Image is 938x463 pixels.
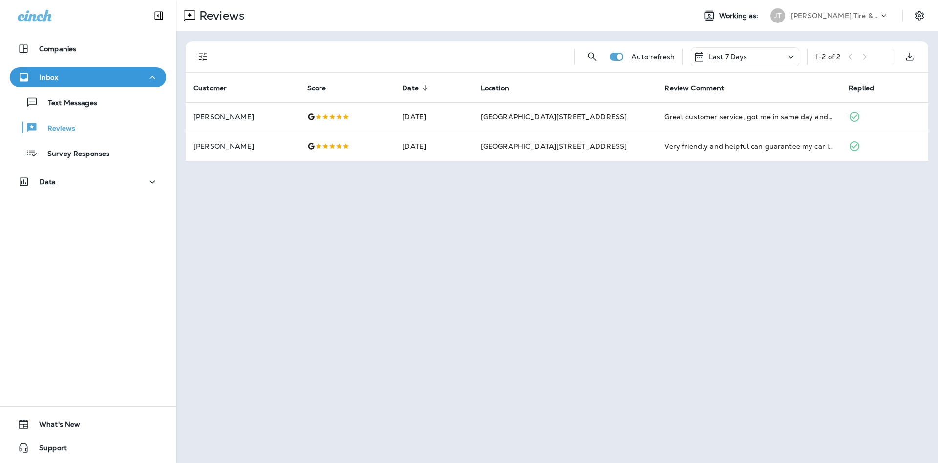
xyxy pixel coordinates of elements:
[193,142,292,150] p: [PERSON_NAME]
[481,84,509,92] span: Location
[193,84,239,92] span: Customer
[10,438,166,458] button: Support
[664,141,833,151] div: Very friendly and helpful can guarantee my car is in good hands. Thank you Jensen Tire and Auto
[10,143,166,163] button: Survey Responses
[394,132,472,161] td: [DATE]
[770,8,785,23] div: JT
[849,84,887,92] span: Replied
[849,84,874,92] span: Replied
[664,112,833,122] div: Great customer service, got me in same day and done quickly. Thank you!
[709,53,747,61] p: Last 7 Days
[481,142,627,151] span: [GEOGRAPHIC_DATA][STREET_ADDRESS]
[145,6,172,25] button: Collapse Sidebar
[10,172,166,192] button: Data
[402,84,431,92] span: Date
[39,45,76,53] p: Companies
[40,73,58,81] p: Inbox
[402,84,419,92] span: Date
[29,420,80,432] span: What's New
[38,99,97,108] p: Text Messages
[193,47,213,66] button: Filters
[10,415,166,434] button: What's New
[193,113,292,121] p: [PERSON_NAME]
[307,84,339,92] span: Score
[10,92,166,112] button: Text Messages
[10,117,166,138] button: Reviews
[10,67,166,87] button: Inbox
[900,47,919,66] button: Export as CSV
[195,8,245,23] p: Reviews
[631,53,675,61] p: Auto refresh
[38,150,109,159] p: Survey Responses
[719,12,761,20] span: Working as:
[38,124,75,133] p: Reviews
[911,7,928,24] button: Settings
[582,47,602,66] button: Search Reviews
[481,84,522,92] span: Location
[664,84,737,92] span: Review Comment
[10,39,166,59] button: Companies
[40,178,56,186] p: Data
[307,84,326,92] span: Score
[193,84,227,92] span: Customer
[29,444,67,456] span: Support
[664,84,724,92] span: Review Comment
[394,102,472,132] td: [DATE]
[791,12,879,20] p: [PERSON_NAME] Tire & Auto
[815,53,840,61] div: 1 - 2 of 2
[481,112,627,121] span: [GEOGRAPHIC_DATA][STREET_ADDRESS]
